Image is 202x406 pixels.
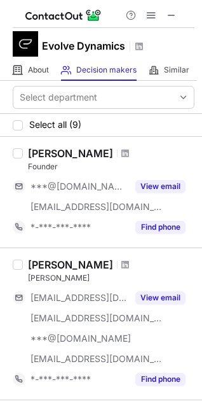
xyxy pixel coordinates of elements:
[28,161,194,172] div: Founder
[28,147,113,160] div: [PERSON_NAME]
[28,258,113,271] div: [PERSON_NAME]
[135,291,185,304] button: Reveal Button
[135,180,185,193] button: Reveal Button
[13,31,38,57] img: 60243be505b094711180b092b6f4f3dd
[164,65,189,75] span: Similar
[30,353,163,365] span: [EMAIL_ADDRESS][DOMAIN_NAME]
[30,312,163,324] span: [EMAIL_ADDRESS][DOMAIN_NAME]
[30,292,128,304] span: [EMAIL_ADDRESS][DOMAIN_NAME]
[30,333,131,344] span: ***@[DOMAIN_NAME]
[25,8,102,23] img: ContactOut v5.3.10
[28,65,49,75] span: About
[135,221,185,234] button: Reveal Button
[76,65,137,75] span: Decision makers
[28,272,194,284] div: [PERSON_NAME]
[135,373,185,386] button: Reveal Button
[30,181,128,192] span: ***@[DOMAIN_NAME]
[20,91,97,104] div: Select department
[29,120,81,130] span: Select all (9)
[30,201,163,213] span: [EMAIL_ADDRESS][DOMAIN_NAME]
[42,38,125,53] h1: Evolve Dynamics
